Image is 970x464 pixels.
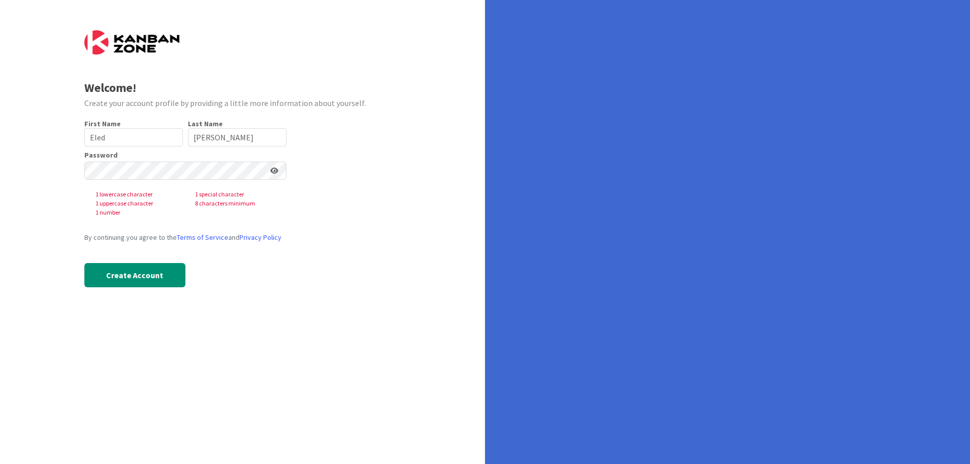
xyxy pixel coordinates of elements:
[239,233,281,242] a: Privacy Policy
[87,208,187,217] span: 1 number
[84,232,286,243] div: By continuing you agree to the and
[84,151,118,159] label: Password
[84,30,179,55] img: Kanban Zone
[84,263,185,287] button: Create Account
[187,190,286,199] span: 1 special character
[87,190,187,199] span: 1 lowercase character
[84,79,401,97] div: Welcome!
[187,199,286,208] span: 8 characters minimum
[188,119,223,128] label: Last Name
[84,97,401,109] div: Create your account profile by providing a little more information about yourself.
[177,233,228,242] a: Terms of Service
[84,119,121,128] label: First Name
[87,199,187,208] span: 1 uppercase character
